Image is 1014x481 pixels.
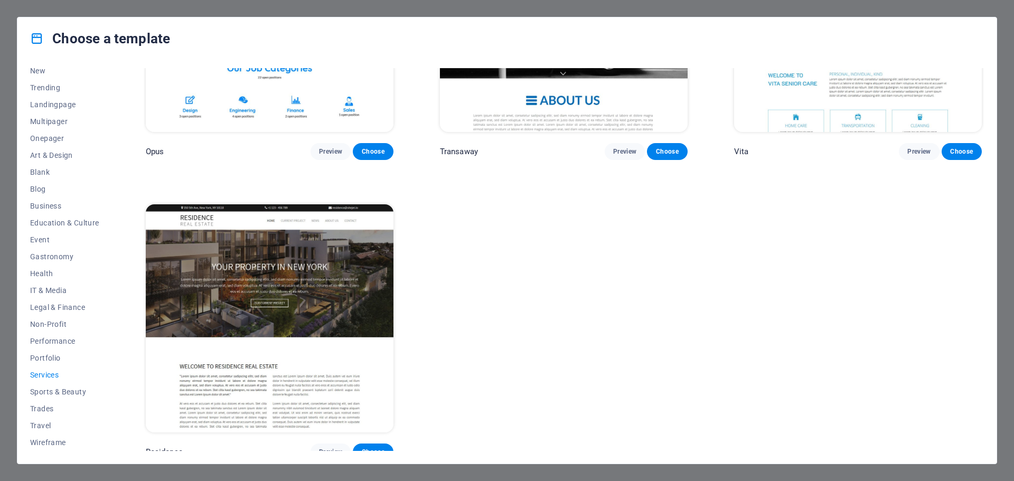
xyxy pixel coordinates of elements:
button: Blog [30,181,99,197]
button: Travel [30,417,99,434]
span: IT & Media [30,286,99,295]
button: Sports & Beauty [30,383,99,400]
p: Opus [146,146,164,157]
span: Non-Profit [30,320,99,328]
span: Event [30,235,99,244]
span: Education & Culture [30,219,99,227]
button: Legal & Finance [30,299,99,316]
button: New [30,62,99,79]
span: Services [30,371,99,379]
span: Preview [613,147,636,156]
button: Trending [30,79,99,96]
span: Wireframe [30,438,99,447]
button: Wireframe [30,434,99,451]
span: Blank [30,168,99,176]
span: Portfolio [30,354,99,362]
span: Multipager [30,117,99,126]
span: Art & Design [30,151,99,159]
button: Landingpage [30,96,99,113]
button: Blank [30,164,99,181]
button: Preview [311,444,351,460]
button: Choose [353,143,393,160]
span: Preview [319,147,342,156]
span: New [30,67,99,75]
span: Choose [950,147,973,156]
h4: Choose a template [30,30,170,47]
span: Trending [30,83,99,92]
span: Health [30,269,99,278]
span: Sports & Beauty [30,388,99,396]
button: Event [30,231,99,248]
button: Art & Design [30,147,99,164]
p: Transaway [440,146,478,157]
span: Landingpage [30,100,99,109]
span: Onepager [30,134,99,143]
button: Preview [899,143,939,160]
span: Choose [361,448,384,456]
span: Gastronomy [30,252,99,261]
button: Multipager [30,113,99,130]
button: IT & Media [30,282,99,299]
span: Business [30,202,99,210]
img: Residence [146,204,393,432]
button: Services [30,366,99,383]
button: Gastronomy [30,248,99,265]
button: Choose [353,444,393,460]
button: Preview [311,143,351,160]
button: Choose [942,143,982,160]
button: Performance [30,333,99,350]
button: Choose [647,143,687,160]
button: Non-Profit [30,316,99,333]
button: Education & Culture [30,214,99,231]
span: Choose [655,147,679,156]
p: Residence [146,447,183,457]
button: Trades [30,400,99,417]
span: Preview [319,448,342,456]
button: Preview [605,143,645,160]
button: Onepager [30,130,99,147]
button: Portfolio [30,350,99,366]
span: Blog [30,185,99,193]
span: Travel [30,421,99,430]
span: Choose [361,147,384,156]
span: Trades [30,404,99,413]
span: Legal & Finance [30,303,99,312]
button: Health [30,265,99,282]
button: Business [30,197,99,214]
span: Performance [30,337,99,345]
span: Preview [907,147,931,156]
p: Vita [734,146,749,157]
